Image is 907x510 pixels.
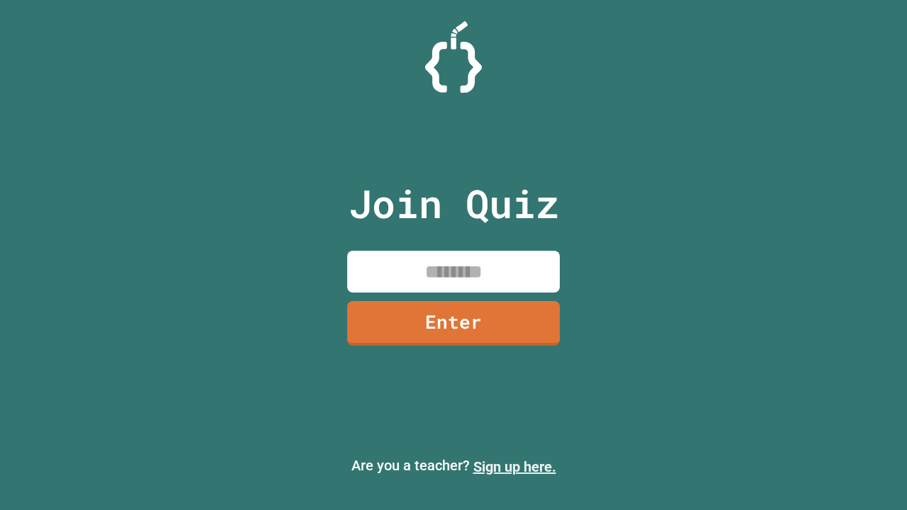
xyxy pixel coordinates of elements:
p: Join Quiz [349,174,559,233]
iframe: chat widget [847,453,893,496]
p: Are you a teacher? [11,455,896,477]
img: Logo.svg [425,21,482,93]
a: Enter [347,301,560,346]
iframe: chat widget [789,392,893,452]
a: Sign up here. [473,458,556,475]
